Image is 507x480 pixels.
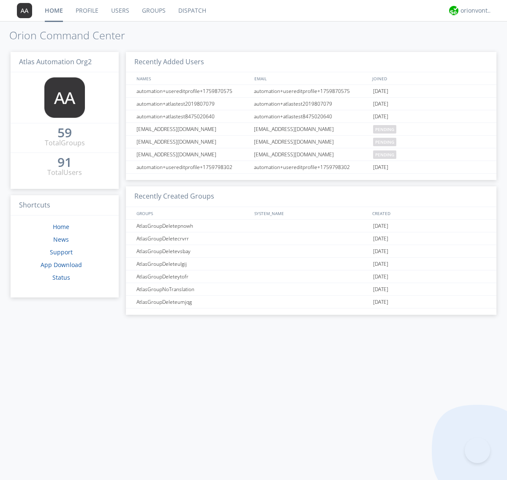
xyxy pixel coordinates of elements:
span: Atlas Automation Org2 [19,57,92,66]
div: NAMES [134,72,250,85]
div: automation+atlastest2019807079 [252,98,371,110]
div: AtlasGroupDeleteumjqg [134,296,251,308]
div: automation+usereditprofile+1759870575 [134,85,251,97]
div: automation+atlastest8475020640 [134,110,251,123]
div: [EMAIL_ADDRESS][DOMAIN_NAME] [252,148,371,161]
div: [EMAIL_ADDRESS][DOMAIN_NAME] [252,136,371,148]
div: [EMAIL_ADDRESS][DOMAIN_NAME] [134,123,251,135]
a: News [53,235,69,243]
a: App Download [41,261,82,269]
div: automation+atlastest2019807079 [134,98,251,110]
iframe: Toggle Customer Support [465,438,490,463]
a: [EMAIL_ADDRESS][DOMAIN_NAME][EMAIL_ADDRESS][DOMAIN_NAME]pending [126,123,496,136]
h3: Recently Created Groups [126,186,496,207]
a: AtlasGroupDeleteulgij[DATE] [126,258,496,270]
img: 373638.png [44,77,85,118]
span: [DATE] [373,161,388,174]
div: automation+usereditprofile+1759870575 [252,85,371,97]
a: AtlasGroupDeleteytofr[DATE] [126,270,496,283]
div: AtlasGroupDeletecrvrr [134,232,251,245]
a: [EMAIL_ADDRESS][DOMAIN_NAME][EMAIL_ADDRESS][DOMAIN_NAME]pending [126,136,496,148]
div: AtlasGroupDeleteulgij [134,258,251,270]
span: pending [373,138,396,146]
div: orionvontas+atlas+automation+org2 [461,6,492,15]
div: EMAIL [252,72,370,85]
div: AtlasGroupDeletepnowh [134,220,251,232]
a: automation+atlastest2019807079automation+atlastest2019807079[DATE] [126,98,496,110]
div: GROUPS [134,207,250,219]
div: 91 [57,158,72,166]
a: Status [52,273,70,281]
a: 91 [57,158,72,168]
div: AtlasGroupDeletevsbay [134,245,251,257]
a: automation+usereditprofile+1759870575automation+usereditprofile+1759870575[DATE] [126,85,496,98]
span: pending [373,150,396,159]
span: [DATE] [373,258,388,270]
span: [DATE] [373,98,388,110]
span: [DATE] [373,220,388,232]
div: automation+usereditprofile+1759798302 [134,161,251,173]
div: AtlasGroupNoTranslation [134,283,251,295]
a: AtlasGroupDeletevsbay[DATE] [126,245,496,258]
div: JOINED [370,72,488,85]
div: automation+usereditprofile+1759798302 [252,161,371,173]
div: [EMAIL_ADDRESS][DOMAIN_NAME] [134,148,251,161]
img: 373638.png [17,3,32,18]
div: CREATED [370,207,488,219]
a: Support [50,248,73,256]
span: [DATE] [373,283,388,296]
img: 29d36aed6fa347d5a1537e7736e6aa13 [449,6,458,15]
a: [EMAIL_ADDRESS][DOMAIN_NAME][EMAIL_ADDRESS][DOMAIN_NAME]pending [126,148,496,161]
div: Total Groups [45,138,85,148]
div: [EMAIL_ADDRESS][DOMAIN_NAME] [134,136,251,148]
div: AtlasGroupDeleteytofr [134,270,251,283]
a: automation+atlastest8475020640automation+atlastest8475020640[DATE] [126,110,496,123]
div: 59 [57,128,72,137]
span: [DATE] [373,85,388,98]
span: [DATE] [373,232,388,245]
div: automation+atlastest8475020640 [252,110,371,123]
a: 59 [57,128,72,138]
h3: Recently Added Users [126,52,496,73]
div: SYSTEM_NAME [252,207,370,219]
span: [DATE] [373,270,388,283]
h3: Shortcuts [11,195,119,216]
span: pending [373,125,396,134]
a: automation+usereditprofile+1759798302automation+usereditprofile+1759798302[DATE] [126,161,496,174]
a: AtlasGroupDeletecrvrr[DATE] [126,232,496,245]
div: Total Users [47,168,82,177]
a: AtlasGroupDeletepnowh[DATE] [126,220,496,232]
span: [DATE] [373,245,388,258]
a: Home [53,223,69,231]
a: AtlasGroupDeleteumjqg[DATE] [126,296,496,308]
span: [DATE] [373,110,388,123]
div: [EMAIL_ADDRESS][DOMAIN_NAME] [252,123,371,135]
a: AtlasGroupNoTranslation[DATE] [126,283,496,296]
span: [DATE] [373,296,388,308]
